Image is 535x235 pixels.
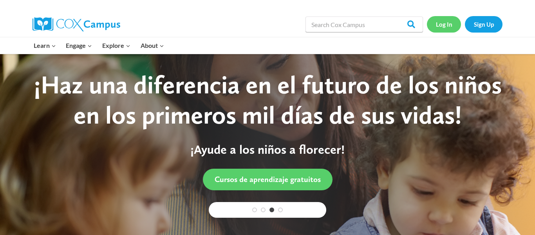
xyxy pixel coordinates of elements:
[278,208,283,212] a: 4
[252,208,257,212] a: 1
[261,208,266,212] a: 2
[33,17,120,31] img: Cox Campus
[269,208,274,212] a: 3
[97,37,136,54] button: Child menu of Explore
[29,37,61,54] button: Child menu of Learn
[23,70,512,130] div: ¡Haz una diferencia en el futuro de los niños en los primeros mil días de sus vidas!
[427,16,502,32] nav: Secondary Navigation
[427,16,461,32] a: Log In
[215,175,321,184] span: Cursos de aprendizaje gratuitos
[305,16,423,32] input: Search Cox Campus
[465,16,502,32] a: Sign Up
[23,142,512,157] p: ¡Ayude a los niños a florecer!
[203,169,333,190] a: Cursos de aprendizaje gratuitos
[29,37,169,54] nav: Primary Navigation
[61,37,98,54] button: Child menu of Engage
[136,37,169,54] button: Child menu of About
